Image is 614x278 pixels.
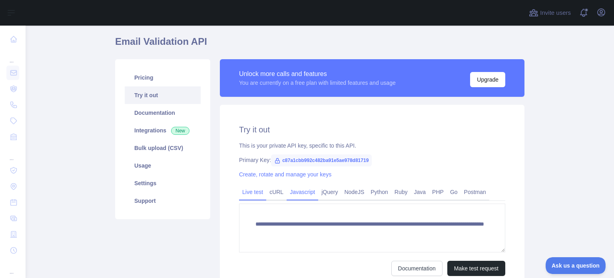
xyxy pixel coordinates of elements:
a: Try it out [125,86,201,104]
a: Postman [461,186,489,198]
a: Live test [239,186,266,198]
button: Invite users [527,6,572,19]
a: PHP [429,186,447,198]
a: Ruby [391,186,411,198]
a: Integrations New [125,122,201,139]
span: New [171,127,189,135]
span: Invite users [540,8,571,18]
h1: Email Validation API [115,35,524,54]
div: Unlock more calls and features [239,69,396,79]
a: NodeJS [341,186,367,198]
a: Support [125,192,201,210]
div: ... [6,146,19,162]
a: Bulk upload (CSV) [125,139,201,157]
a: Settings [125,174,201,192]
button: Upgrade [470,72,505,87]
a: cURL [266,186,287,198]
div: ... [6,48,19,64]
iframe: Toggle Customer Support [546,257,606,274]
a: Create, rotate and manage your keys [239,171,331,178]
span: c87a1cbb992c482ba91e5ae978d81719 [271,154,372,166]
h2: Try it out [239,124,505,135]
a: Go [447,186,461,198]
div: This is your private API key, specific to this API. [239,142,505,150]
a: Java [411,186,429,198]
a: Javascript [287,186,318,198]
a: jQuery [318,186,341,198]
div: Primary Key: [239,156,505,164]
a: Pricing [125,69,201,86]
div: ... [6,259,19,275]
a: Python [367,186,391,198]
a: Documentation [125,104,201,122]
a: Documentation [391,261,443,276]
button: Make test request [447,261,505,276]
div: You are currently on a free plan with limited features and usage [239,79,396,87]
a: Usage [125,157,201,174]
